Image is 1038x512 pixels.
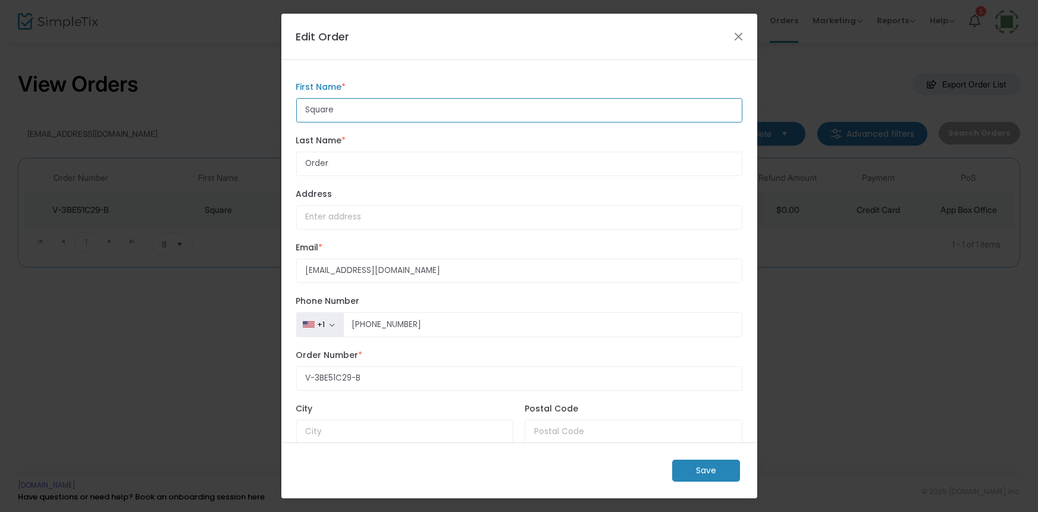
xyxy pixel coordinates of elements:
[296,420,513,444] input: City
[296,349,742,362] label: Order Number
[296,241,742,254] label: Email
[525,420,742,444] input: Postal Code
[672,460,740,482] m-button: Save
[296,259,742,283] input: Enter email
[525,403,742,415] label: Postal Code
[296,152,742,176] input: Enter last name
[296,188,742,200] label: Address
[343,312,742,337] input: Phone Number
[296,81,742,93] label: First Name
[296,403,513,415] label: City
[317,320,325,329] div: +1
[296,205,742,230] input: Enter address
[296,98,742,122] input: Enter first name
[730,29,746,44] button: Close
[296,295,742,307] label: Phone Number
[296,134,742,147] label: Last Name
[296,366,742,391] input: Enter Order Number
[296,29,350,45] h4: Edit Order
[296,312,344,337] button: +1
